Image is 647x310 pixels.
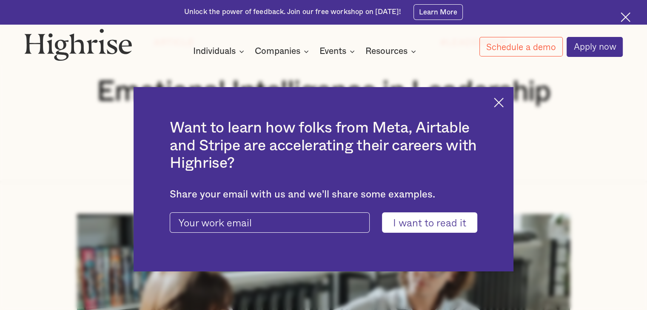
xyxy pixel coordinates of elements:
[494,98,504,107] img: Cross icon
[382,212,477,233] input: I want to read it
[413,4,463,20] a: Learn More
[319,46,357,56] div: Events
[170,189,477,200] div: Share your email with us and we'll share some examples.
[255,46,311,56] div: Companies
[193,46,247,56] div: Individuals
[24,28,132,61] img: Highrise logo
[621,12,630,22] img: Cross icon
[479,37,563,56] a: Schedule a demo
[170,212,370,233] input: Your work email
[193,46,236,56] div: Individuals
[184,7,401,17] div: Unlock the power of feedback. Join our free workshop on [DATE]!
[255,46,300,56] div: Companies
[567,37,623,57] a: Apply now
[170,212,477,233] form: current-ascender-blog-article-modal-form
[365,46,419,56] div: Resources
[365,46,408,56] div: Resources
[170,119,477,172] h2: Want to learn how folks from Meta, Airtable and Stripe are accelerating their careers with Highrise?
[319,46,346,56] div: Events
